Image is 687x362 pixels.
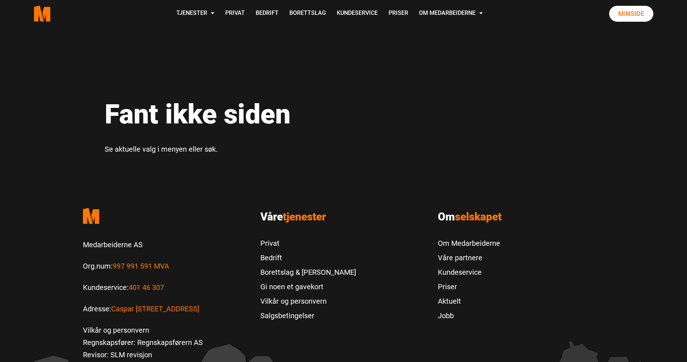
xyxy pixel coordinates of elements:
a: Jobb [438,308,500,323]
a: Les mer om Caspar Storms vei 16, 0664 Oslo [111,304,199,313]
a: Kundeservice [331,1,383,26]
p: Medarbeiderne AS [83,239,250,251]
a: Priser [438,279,500,294]
a: Vilkår og personvern [83,326,149,334]
a: Borettslag & [PERSON_NAME] [260,265,356,279]
p: Se aktuelle valg i menyen eller søk. [105,143,583,155]
a: Om Medarbeiderne [438,236,500,251]
a: Medarbeiderne start [83,202,250,230]
h3: Om [438,210,604,223]
a: Revisor: SLM revisjon [83,350,152,359]
a: Bedrift [260,251,356,265]
span: selskapet [455,210,502,223]
a: Minside [609,6,653,22]
a: Salgsbetingelser [260,308,356,323]
a: Kundeservice [438,265,500,279]
a: Våre partnere [438,251,500,265]
a: Vilkår og personvern [260,294,356,308]
a: Bedrift [250,1,284,26]
a: Aktuelt [438,294,500,308]
p: Kundeservice: [83,281,250,294]
h1: Fant ikke siden [105,98,583,130]
a: Tjenester [171,1,220,26]
p: Adresse: [83,303,250,315]
a: Gi noen et gavekort [260,279,356,294]
a: Privat [220,1,250,26]
a: Les mer om Org.num [113,262,169,270]
a: Regnskapsfører: Regnskapsførern AS [83,338,203,347]
a: Priser [383,1,414,26]
a: Borettslag [284,1,331,26]
p: Org.num: [83,260,250,272]
a: Om Medarbeiderne [414,1,488,26]
a: Privat [260,236,356,251]
a: Call us to 401 46 307 [129,283,164,292]
span: tjenester [283,210,326,223]
h3: Våre [260,210,427,223]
